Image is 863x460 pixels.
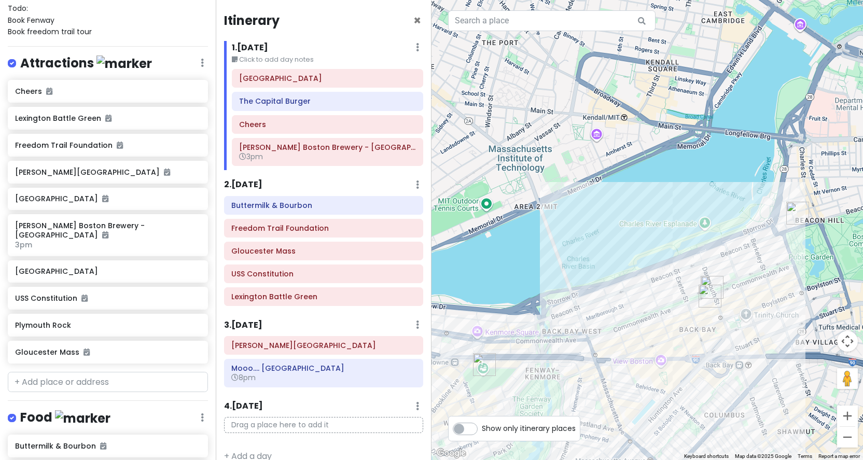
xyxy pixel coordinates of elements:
input: + Add place or address [8,372,208,393]
span: Todo: Book Fenway Book freedom trail tour [8,3,92,37]
h6: Gloucester Mass [231,246,416,256]
i: Added to itinerary [105,115,112,122]
h6: Mooo.... Seaport [231,364,416,373]
h6: Fenway Park [239,74,416,83]
a: Open this area in Google Maps (opens a new window) [434,447,468,460]
h4: Food [20,409,110,426]
h4: Itinerary [224,12,280,29]
button: Drag Pegman onto the map to open Street View [837,368,858,389]
button: Zoom in [837,406,858,426]
i: Added to itinerary [100,442,106,450]
h6: Samuel Adams Boston Brewery - Jamaica Plain [239,143,416,152]
h6: 4 . [DATE] [224,401,263,412]
h6: [GEOGRAPHIC_DATA] [15,267,200,276]
span: 3pm [15,240,32,250]
i: Added to itinerary [117,142,123,149]
h6: Lexington Battle Green [15,114,200,123]
h6: 1 . [DATE] [232,43,268,53]
h6: [PERSON_NAME][GEOGRAPHIC_DATA] [15,168,200,177]
button: Close [413,15,421,27]
span: 3pm [239,151,263,162]
div: The Capital Burger [699,285,721,308]
i: Added to itinerary [81,295,88,302]
a: Report a map error [818,453,860,459]
span: Close itinerary [413,12,421,29]
h6: Plymouth Rock [15,320,200,330]
button: Map camera controls [837,331,858,352]
span: Map data ©2025 Google [735,453,791,459]
i: Added to itinerary [83,349,90,356]
i: Added to itinerary [102,231,108,239]
h6: Gloucester Mass [15,347,200,357]
h6: Buttermilk & Bourbon [231,201,416,210]
h6: Freedom Trail Foundation [15,141,200,150]
h6: [GEOGRAPHIC_DATA] [15,194,200,203]
button: Keyboard shortcuts [684,453,729,460]
p: Drag a place here to add it [224,417,423,433]
h6: Lexington Battle Green [231,292,416,301]
h6: USS Constitution [231,269,416,278]
h6: Cheers [239,120,416,129]
h6: Gillette Stadium [231,341,416,350]
h6: 3 . [DATE] [224,320,262,331]
i: Added to itinerary [46,88,52,95]
i: Added to itinerary [164,169,170,176]
button: Zoom out [837,427,858,448]
div: Buttermilk & Bourbon [701,276,723,299]
i: Added to itinerary [102,195,108,202]
img: marker [96,55,152,72]
span: 8pm [231,372,256,383]
div: Fenway Park [473,353,496,376]
h6: Cheers [15,87,200,96]
img: marker [55,410,110,426]
h4: Attractions [20,55,152,72]
h6: Buttermilk & Bourbon [15,441,200,451]
span: Show only itinerary places [482,423,576,434]
h6: USS Constitution [15,294,200,303]
input: Search a place [448,10,656,31]
div: Cheers [786,202,809,225]
h6: [PERSON_NAME] Boston Brewery - [GEOGRAPHIC_DATA] [15,221,200,240]
small: Click to add day notes [232,54,423,65]
a: Terms (opens in new tab) [798,453,812,459]
img: Google [434,447,468,460]
h6: 2 . [DATE] [224,179,262,190]
h6: The Capital Burger [239,96,416,106]
h6: Freedom Trail Foundation [231,224,416,233]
